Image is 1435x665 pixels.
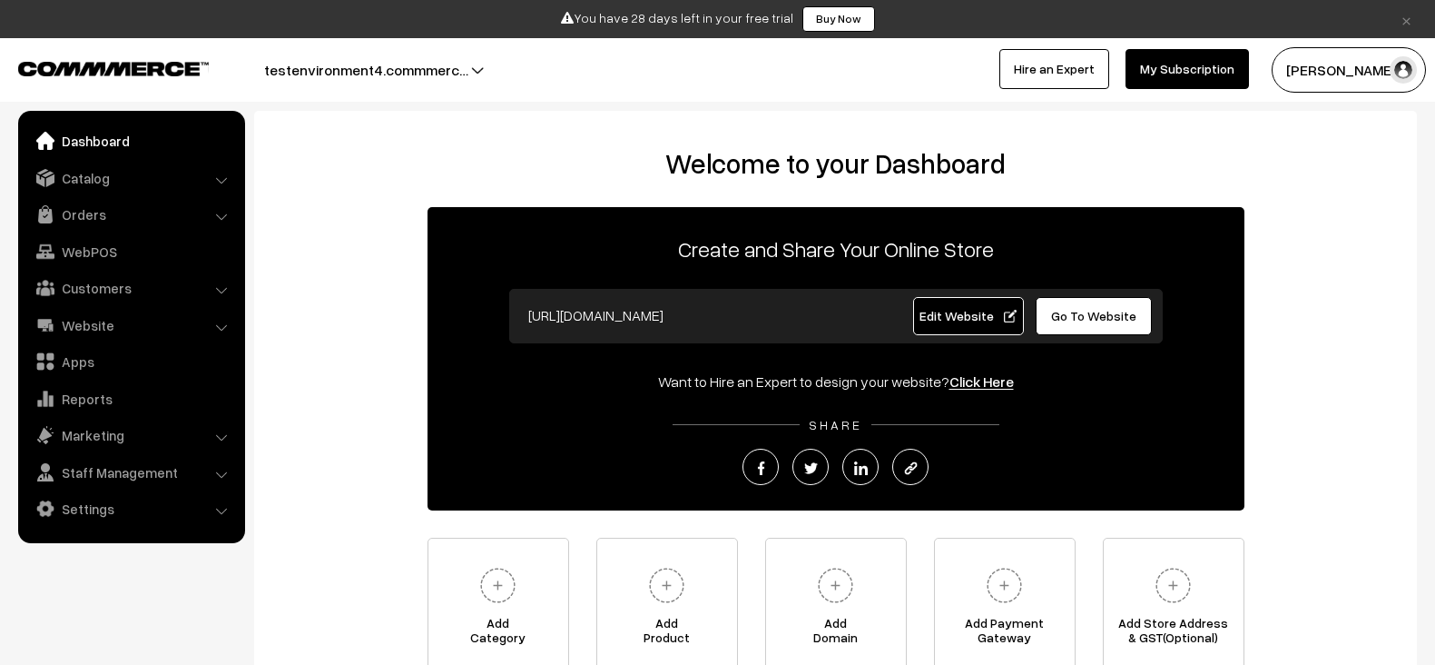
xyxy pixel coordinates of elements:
[800,417,871,432] span: SHARE
[428,233,1244,265] p: Create and Share Your Online Store
[1125,49,1249,89] a: My Subscription
[935,616,1075,652] span: Add Payment Gateway
[1272,47,1426,93] button: [PERSON_NAME]
[428,371,1244,392] div: Want to Hire an Expert to design your website?
[201,47,532,93] button: testenvironment4.commmerc…
[23,345,239,378] a: Apps
[1036,297,1153,335] a: Go To Website
[1390,56,1417,84] img: user
[23,456,239,489] a: Staff Management
[23,419,239,452] a: Marketing
[23,382,239,415] a: Reports
[999,49,1109,89] a: Hire an Expert
[802,6,875,32] a: Buy Now
[23,124,239,157] a: Dashboard
[979,561,1029,610] img: plus.svg
[23,198,239,231] a: Orders
[6,6,1429,32] div: You have 28 days left in your free trial
[23,162,239,194] a: Catalog
[23,492,239,525] a: Settings
[766,616,906,652] span: Add Domain
[272,147,1399,180] h2: Welcome to your Dashboard
[1148,561,1198,610] img: plus.svg
[919,308,1017,323] span: Edit Website
[949,372,1014,391] a: Click Here
[1104,616,1243,652] span: Add Store Address & GST(Optional)
[1051,308,1136,323] span: Go To Website
[597,616,737,652] span: Add Product
[23,235,239,268] a: WebPOS
[428,616,568,652] span: Add Category
[1394,8,1419,30] a: ×
[642,561,692,610] img: plus.svg
[18,62,209,75] img: COMMMERCE
[18,56,177,78] a: COMMMERCE
[23,272,239,304] a: Customers
[23,309,239,342] a: Website
[473,561,523,610] img: plus.svg
[811,561,860,610] img: plus.svg
[913,297,1024,335] a: Edit Website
